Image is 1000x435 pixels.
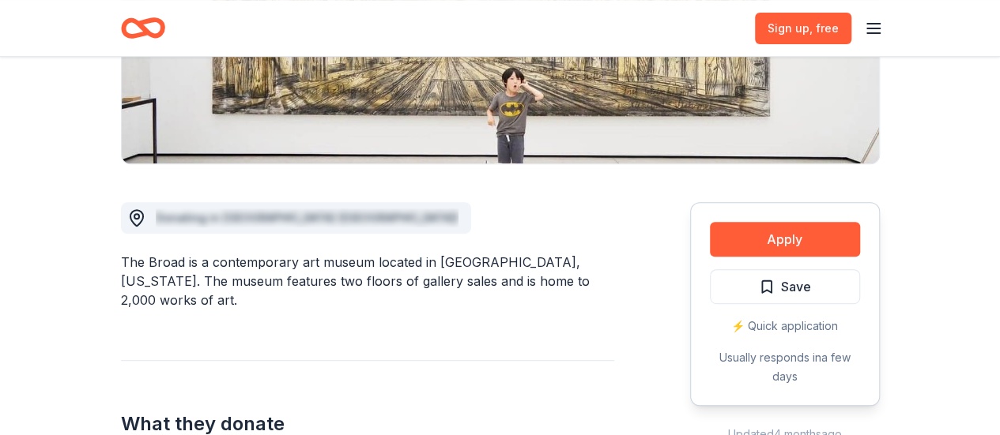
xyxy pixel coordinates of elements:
[121,9,165,47] a: Home
[156,211,458,224] span: Donating in [GEOGRAPHIC_DATA] ([GEOGRAPHIC_DATA])
[710,317,860,336] div: ⚡️ Quick application
[768,19,839,38] span: Sign up
[710,269,860,304] button: Save
[781,276,811,297] span: Save
[121,253,614,309] div: The Broad is a contemporary art museum located in [GEOGRAPHIC_DATA], [US_STATE]. The museum featu...
[809,21,839,35] span: , free
[755,13,851,44] a: Sign up, free
[710,222,860,257] button: Apply
[710,348,860,386] div: Usually responds in a few days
